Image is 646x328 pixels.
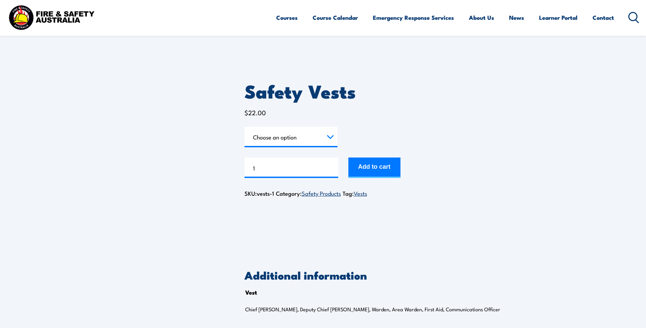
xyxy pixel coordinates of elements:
a: Safety Products [302,189,341,197]
h2: Additional information [245,270,541,280]
a: About Us [469,9,494,27]
h1: Safety Vests [245,83,541,99]
a: Emergency Response Services [373,9,454,27]
a: Course Calendar [313,9,358,27]
bdi: 22.00 [245,108,266,117]
span: vests-1 [257,189,274,197]
a: News [509,9,524,27]
button: Add to cart [348,158,400,178]
a: Courses [276,9,298,27]
input: Product quantity [245,158,338,178]
a: Vests [354,189,367,197]
span: Category: [276,189,341,197]
a: Learner Portal [539,9,578,27]
a: Contact [593,9,614,27]
span: Tag: [343,189,367,197]
th: Vest [245,287,257,297]
span: $ [245,108,248,117]
p: Chief [PERSON_NAME], Deputy Chief [PERSON_NAME], Warden, Area Warden, First Aid, Communications O... [245,306,519,313]
span: SKU: [245,189,274,197]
